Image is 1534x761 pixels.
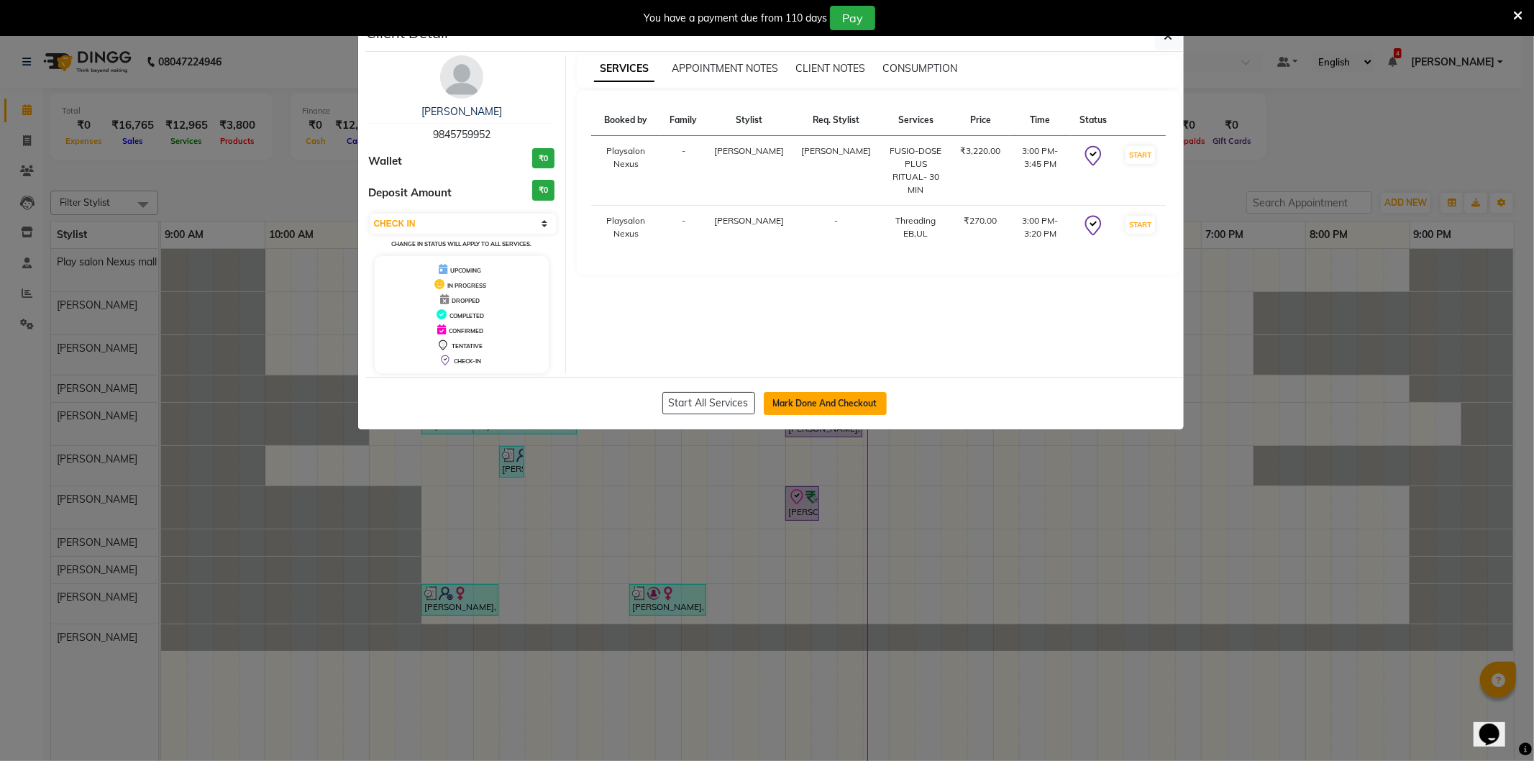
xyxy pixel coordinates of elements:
[1010,136,1072,206] td: 3:00 PM-3:45 PM
[591,105,661,136] th: Booked by
[1474,703,1520,747] iframe: chat widget
[532,148,554,169] h3: ₹0
[714,215,784,226] span: [PERSON_NAME]
[450,267,481,274] span: UPCOMING
[706,105,793,136] th: Stylist
[801,145,871,156] span: [PERSON_NAME]
[591,206,661,250] td: Playsalon Nexus
[672,62,778,75] span: APPOINTMENT NOTES
[888,214,943,240] div: Threading EB,UL
[591,136,661,206] td: Playsalon Nexus
[369,185,452,201] span: Deposit Amount
[662,392,755,414] button: Start All Services
[449,327,483,334] span: CONFIRMED
[369,153,403,170] span: Wallet
[888,145,943,196] div: FUSIO-DOSE PLUS RITUAL- 30 MIN
[661,206,706,250] td: -
[793,105,880,136] th: Req. Stylist
[594,56,654,82] span: SERVICES
[830,6,875,30] button: Pay
[714,145,784,156] span: [PERSON_NAME]
[795,62,865,75] span: CLIENT NOTES
[952,105,1010,136] th: Price
[661,105,706,136] th: Family
[880,105,951,136] th: Services
[391,240,531,247] small: Change in status will apply to all services.
[433,128,490,141] span: 9845759952
[793,206,880,250] td: -
[452,297,480,304] span: DROPPED
[644,11,827,26] div: You have a payment due from 110 days
[1010,206,1072,250] td: 3:00 PM-3:20 PM
[447,282,486,289] span: IN PROGRESS
[1126,146,1155,164] button: START
[1126,216,1155,234] button: START
[1010,105,1072,136] th: Time
[1071,105,1115,136] th: Status
[421,105,502,118] a: [PERSON_NAME]
[961,145,1001,158] div: ₹3,220.00
[452,342,483,350] span: TENTATIVE
[449,312,484,319] span: COMPLETED
[532,180,554,201] h3: ₹0
[454,357,481,365] span: CHECK-IN
[661,136,706,206] td: -
[882,62,957,75] span: CONSUMPTION
[440,55,483,99] img: avatar
[764,392,887,415] button: Mark Done And Checkout
[961,214,1001,227] div: ₹270.00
